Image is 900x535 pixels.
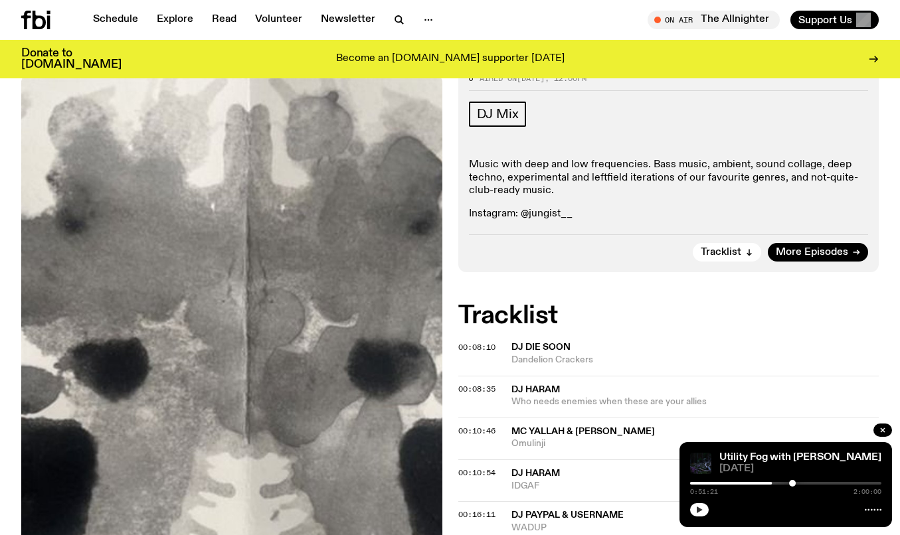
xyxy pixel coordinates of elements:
a: Volunteer [247,11,310,29]
button: Tracklist [693,243,761,262]
p: Music with deep and low frequencies. Bass music, ambient, sound collage, deep techno, experimenta... [469,159,869,197]
p: Become an [DOMAIN_NAME] supporter [DATE] [336,53,565,65]
span: MC Yallah & [PERSON_NAME] [511,427,655,436]
span: 00:08:10 [458,342,495,352]
span: 0:51:21 [690,489,718,495]
button: 00:16:11 [458,511,495,518]
span: 00:10:46 [458,425,495,436]
span: 2:00:00 [854,489,881,495]
span: [DATE] [719,464,881,474]
span: DJ Mix [477,107,519,121]
span: Omulinji [511,437,879,450]
span: 00:10:54 [458,467,495,478]
span: More Episodes [776,248,848,258]
img: Cover for Aho Ssan & Resina's album Ego Death [690,453,711,474]
a: Schedule [85,11,146,29]
button: Support Us [790,11,879,29]
h2: Tracklist [458,304,879,328]
span: DJ DIE SOON [511,343,571,352]
button: 00:10:54 [458,469,495,477]
button: On AirThe Allnighter [648,11,780,29]
a: Newsletter [313,11,383,29]
a: More Episodes [768,243,868,262]
button: 00:08:35 [458,386,495,393]
span: IDGAF [511,480,879,493]
span: DJ Haram [511,385,560,394]
h3: Donate to [DOMAIN_NAME] [21,48,122,70]
span: Support Us [798,14,852,26]
span: DJ Haram [511,469,560,478]
span: Who needs enemies when these are your allies [511,396,879,408]
p: Instagram: @jungist__ [469,208,869,220]
a: Explore [149,11,201,29]
a: Utility Fog with [PERSON_NAME] [719,452,881,463]
a: Read [204,11,244,29]
span: Dandelion Crackers [511,354,879,366]
a: DJ Mix [469,102,527,127]
span: 00:16:11 [458,509,495,520]
span: DJ Paypal & username [511,510,624,520]
span: Tracklist [701,248,741,258]
span: WADUP [511,522,879,534]
button: 00:08:10 [458,344,495,351]
span: 00:08:35 [458,384,495,394]
button: 00:10:46 [458,427,495,435]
